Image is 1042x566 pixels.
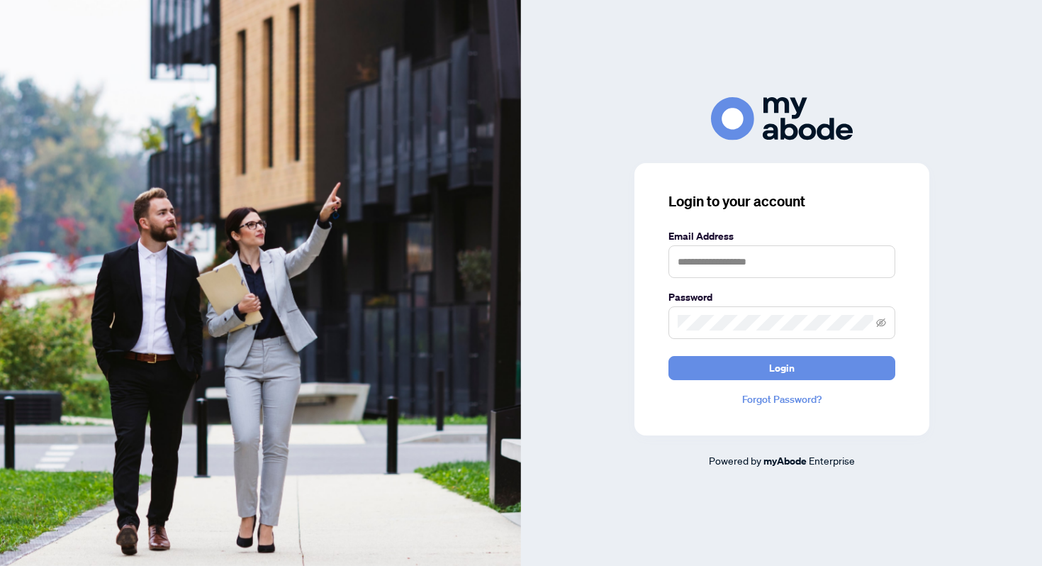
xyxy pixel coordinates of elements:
[668,356,895,380] button: Login
[668,392,895,407] a: Forgot Password?
[711,97,853,140] img: ma-logo
[763,453,807,469] a: myAbode
[668,289,895,305] label: Password
[769,357,795,379] span: Login
[668,192,895,211] h3: Login to your account
[709,454,761,467] span: Powered by
[876,318,886,328] span: eye-invisible
[809,454,855,467] span: Enterprise
[668,228,895,244] label: Email Address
